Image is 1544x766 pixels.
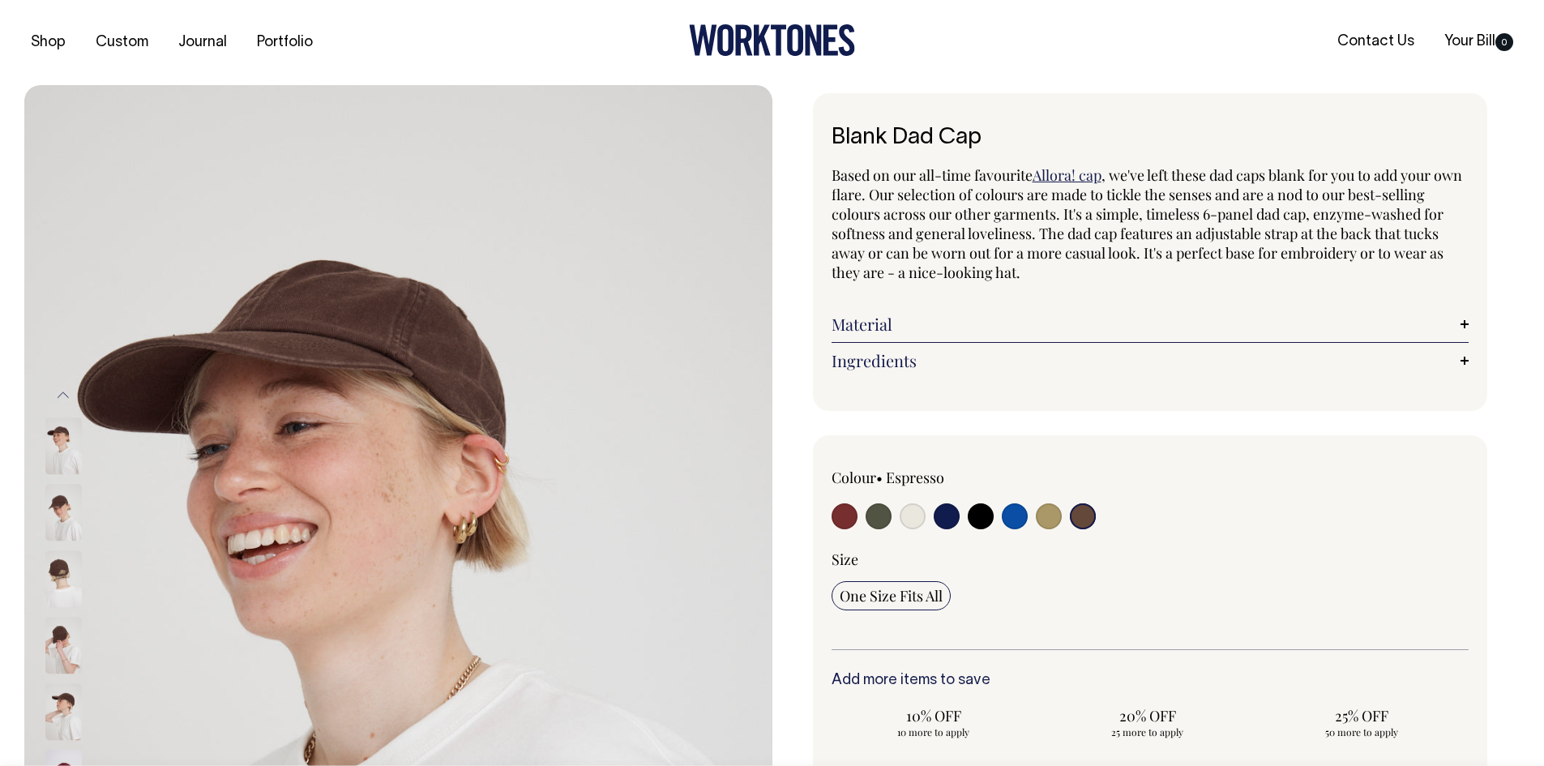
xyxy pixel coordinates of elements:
span: 50 more to apply [1268,725,1456,738]
a: Contact Us [1331,28,1421,55]
div: Size [832,550,1469,569]
input: 25% OFF 50 more to apply [1260,701,1464,743]
input: 20% OFF 25 more to apply [1046,701,1250,743]
a: Custom [89,29,155,56]
span: 25% OFF [1268,706,1456,725]
a: Material [832,315,1469,334]
h1: Blank Dad Cap [832,126,1469,151]
span: , we've left these dad caps blank for you to add your own flare. Our selection of colours are mad... [832,165,1462,282]
img: espresso [45,618,82,674]
label: Espresso [886,468,944,487]
span: One Size Fits All [840,586,943,606]
a: Ingredients [832,351,1469,370]
img: espresso [45,684,82,741]
span: Based on our all-time favourite [832,165,1033,185]
span: 10% OFF [840,706,1028,725]
span: 20% OFF [1054,706,1242,725]
div: Colour [832,468,1087,487]
h6: Add more items to save [832,673,1469,689]
a: Shop [24,29,72,56]
span: 25 more to apply [1054,725,1242,738]
a: Allora! cap [1033,165,1101,185]
img: espresso [45,418,82,475]
input: One Size Fits All [832,581,951,610]
img: espresso [45,485,82,541]
img: espresso [45,551,82,608]
input: 10% OFF 10 more to apply [832,701,1036,743]
span: 0 [1495,33,1513,51]
span: • [876,468,883,487]
a: Your Bill0 [1438,28,1520,55]
a: Journal [172,29,233,56]
span: 10 more to apply [840,725,1028,738]
button: Previous [51,377,75,413]
a: Portfolio [250,29,319,56]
